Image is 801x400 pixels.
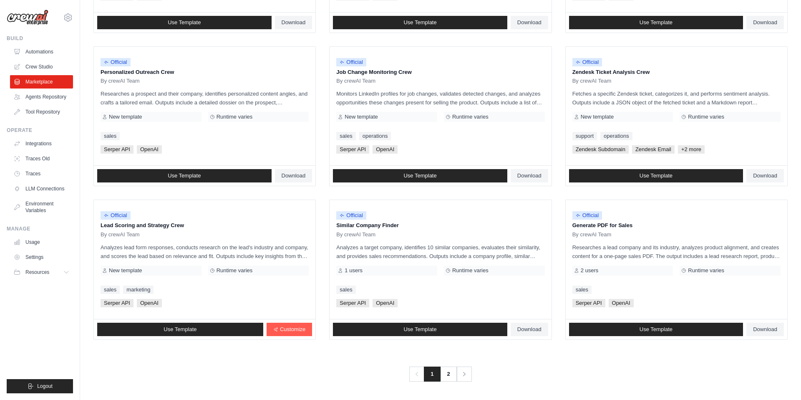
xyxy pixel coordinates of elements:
[7,379,73,393] button: Logout
[753,19,777,26] span: Download
[275,169,312,182] a: Download
[440,367,457,382] a: 2
[403,172,436,179] span: Use Template
[123,286,154,294] a: marketing
[336,89,544,107] p: Monitors LinkedIn profiles for job changes, validates detected changes, and analyzes opportunitie...
[101,243,309,261] p: Analyzes lead form responses, conducts research on the lead's industry and company, and scores th...
[572,132,597,140] a: support
[101,145,133,154] span: Serper API
[336,78,375,84] span: By crewAI Team
[688,267,724,274] span: Runtime varies
[517,172,542,179] span: Download
[10,167,73,180] a: Traces
[359,132,391,140] a: operations
[10,90,73,104] a: Agents Repository
[164,326,196,333] span: Use Template
[345,267,363,274] span: 1 users
[336,211,366,220] span: Official
[168,19,201,26] span: Use Template
[282,172,306,179] span: Download
[217,267,253,274] span: Runtime varies
[572,58,602,66] span: Official
[217,114,253,120] span: Runtime varies
[640,326,673,333] span: Use Template
[581,114,614,120] span: New template
[97,16,272,29] a: Use Template
[572,299,605,307] span: Serper API
[101,89,309,107] p: Researches a prospect and their company, identifies personalized content angles, and crafts a tai...
[569,169,743,182] a: Use Template
[345,114,378,120] span: New template
[403,326,436,333] span: Use Template
[336,221,544,230] p: Similar Company Finder
[267,323,312,336] a: Customize
[10,105,73,119] a: Tool Repository
[517,19,542,26] span: Download
[572,145,629,154] span: Zendesk Subdomain
[101,132,120,140] a: sales
[409,367,471,382] nav: Pagination
[280,326,305,333] span: Customize
[336,243,544,261] p: Analyzes a target company, identifies 10 similar companies, evaluates their similarity, and provi...
[517,326,542,333] span: Download
[688,114,724,120] span: Runtime varies
[137,145,162,154] span: OpenAI
[10,75,73,89] a: Marketplace
[109,267,142,274] span: New template
[403,19,436,26] span: Use Template
[640,172,673,179] span: Use Template
[336,132,355,140] a: sales
[101,211,131,220] span: Official
[7,35,73,42] div: Build
[336,145,369,154] span: Serper API
[109,114,142,120] span: New template
[746,169,784,182] a: Download
[373,299,398,307] span: OpenAI
[10,137,73,150] a: Integrations
[101,78,140,84] span: By crewAI Team
[336,299,369,307] span: Serper API
[746,16,784,29] a: Download
[572,78,612,84] span: By crewAI Team
[101,68,309,76] p: Personalized Outreach Crew
[97,323,263,336] a: Use Template
[275,16,312,29] a: Download
[7,225,73,232] div: Manage
[10,45,73,58] a: Automations
[759,360,801,400] div: 채팅 위젯
[572,243,781,261] p: Researches a lead company and its industry, analyzes product alignment, and creates content for a...
[572,211,602,220] span: Official
[336,58,366,66] span: Official
[333,169,507,182] a: Use Template
[282,19,306,26] span: Download
[632,145,675,154] span: Zendesk Email
[424,367,440,382] span: 1
[10,251,73,264] a: Settings
[572,231,612,238] span: By crewAI Team
[333,16,507,29] a: Use Template
[336,68,544,76] p: Job Change Monitoring Crew
[101,286,120,294] a: sales
[10,60,73,73] a: Crew Studio
[10,235,73,249] a: Usage
[746,323,784,336] a: Download
[10,266,73,279] button: Resources
[168,172,201,179] span: Use Template
[137,299,162,307] span: OpenAI
[569,16,743,29] a: Use Template
[101,231,140,238] span: By crewAI Team
[572,286,592,294] a: sales
[333,323,507,336] a: Use Template
[101,221,309,230] p: Lead Scoring and Strategy Crew
[373,145,398,154] span: OpenAI
[10,152,73,165] a: Traces Old
[640,19,673,26] span: Use Template
[101,58,131,66] span: Official
[511,16,548,29] a: Download
[452,267,489,274] span: Runtime varies
[753,172,777,179] span: Download
[336,286,355,294] a: sales
[10,197,73,217] a: Environment Variables
[25,269,49,276] span: Resources
[572,221,781,230] p: Generate PDF for Sales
